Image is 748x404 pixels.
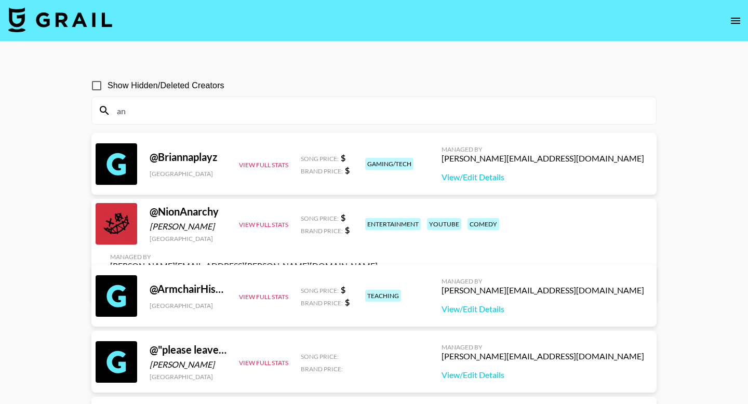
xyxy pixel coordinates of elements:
[365,290,401,302] div: teaching
[150,302,226,309] div: [GEOGRAPHIC_DATA]
[301,365,343,373] span: Brand Price:
[150,221,226,232] div: [PERSON_NAME]
[150,359,226,370] div: [PERSON_NAME]
[442,153,644,164] div: [PERSON_NAME][EMAIL_ADDRESS][DOMAIN_NAME]
[341,212,345,222] strong: $
[427,218,461,230] div: youtube
[341,153,345,163] strong: $
[341,285,345,294] strong: $
[301,227,343,235] span: Brand Price:
[150,373,226,381] div: [GEOGRAPHIC_DATA]
[468,218,499,230] div: comedy
[110,253,378,261] div: Managed By
[442,370,644,380] a: View/Edit Details
[442,172,644,182] a: View/Edit Details
[150,151,226,164] div: @ Briannaplayz
[150,170,226,178] div: [GEOGRAPHIC_DATA]
[239,221,288,228] button: View Full Stats
[150,205,226,218] div: @ NionAnarchy
[442,343,644,351] div: Managed By
[301,287,339,294] span: Song Price:
[301,353,339,360] span: Song Price:
[239,359,288,367] button: View Full Stats
[150,282,226,295] div: @ ArmchairHistorian
[8,7,112,32] img: Grail Talent
[111,102,650,119] input: Search by User Name
[442,145,644,153] div: Managed By
[239,161,288,169] button: View Full Stats
[365,158,413,170] div: gaming/tech
[345,225,350,235] strong: $
[442,285,644,295] div: [PERSON_NAME][EMAIL_ADDRESS][DOMAIN_NAME]
[442,351,644,361] div: [PERSON_NAME][EMAIL_ADDRESS][DOMAIN_NAME]
[110,261,378,271] div: [PERSON_NAME][EMAIL_ADDRESS][PERSON_NAME][DOMAIN_NAME]
[345,165,350,175] strong: $
[442,277,644,285] div: Managed By
[301,299,343,307] span: Brand Price:
[301,155,339,163] span: Song Price:
[345,297,350,307] strong: $
[150,235,226,243] div: [GEOGRAPHIC_DATA]
[301,167,343,175] span: Brand Price:
[725,10,746,31] button: open drawer
[442,304,644,314] a: View/Edit Details
[301,214,339,222] span: Song Price:
[108,79,224,92] span: Show Hidden/Deleted Creators
[239,293,288,301] button: View Full Stats
[365,218,421,230] div: entertainment
[150,343,226,356] div: @ "please leave blank if you are not posting on tiktok"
